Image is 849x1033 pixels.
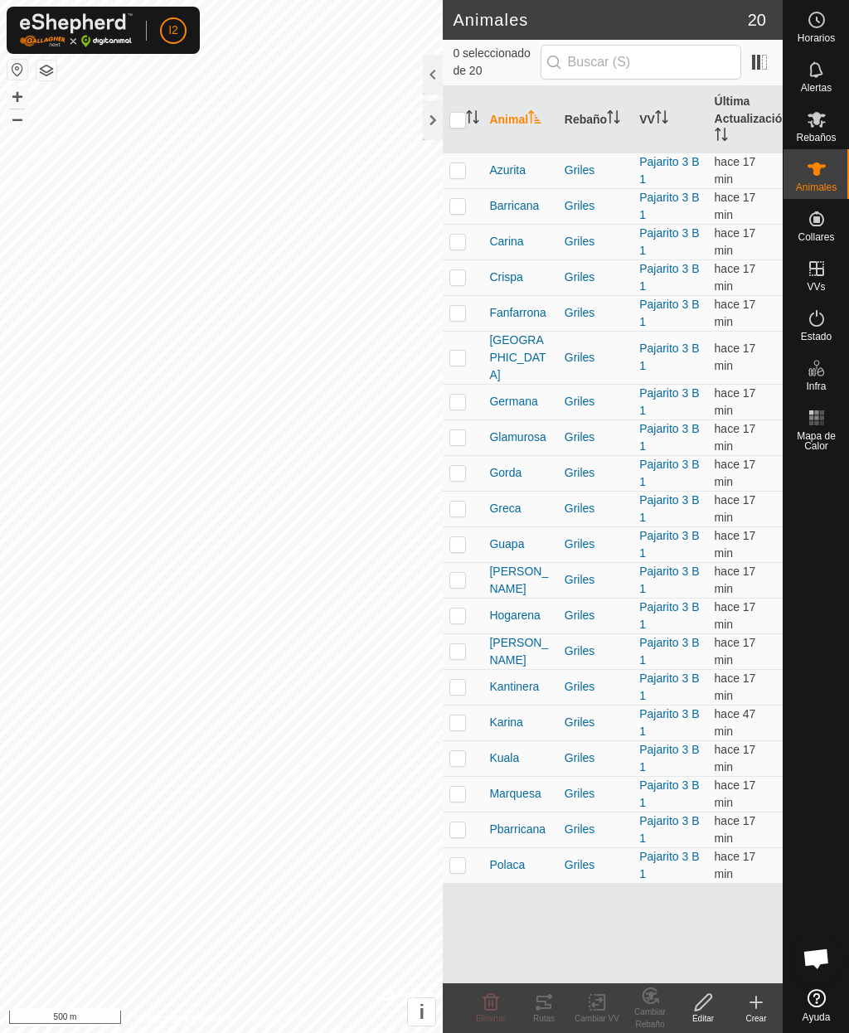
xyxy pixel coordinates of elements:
[639,850,699,880] a: Pajarito 3 B 1
[565,749,626,767] div: Griles
[489,393,537,410] span: Germana
[565,714,626,731] div: Griles
[715,342,756,372] span: 21 sept 2025, 20:36
[715,458,756,488] span: 21 sept 2025, 20:36
[251,1011,307,1026] a: Contáctenos
[36,61,56,80] button: Capas del Mapa
[489,162,526,179] span: Azurita
[639,707,699,738] a: Pajarito 3 B 1
[639,342,699,372] a: Pajarito 3 B 1
[7,60,27,80] button: Restablecer Mapa
[639,600,699,631] a: Pajarito 3 B 1
[784,982,849,1029] a: Ayuda
[715,565,756,595] span: 21 sept 2025, 20:35
[136,1011,231,1026] a: Política de Privacidad
[517,1012,570,1025] div: Rutas
[565,678,626,696] div: Griles
[489,464,522,482] span: Gorda
[541,45,741,80] input: Buscar (S)
[715,130,728,143] p-sorticon: Activar para ordenar
[565,856,626,874] div: Griles
[803,1012,831,1022] span: Ayuda
[806,381,826,391] span: Infra
[715,262,756,293] span: 21 sept 2025, 20:36
[792,934,842,983] div: Chat abierto
[715,298,756,328] span: 21 sept 2025, 20:36
[565,233,626,250] div: Griles
[565,500,626,517] div: Griles
[565,464,626,482] div: Griles
[623,1006,677,1031] div: Cambiar Rebaño
[639,493,699,524] a: Pajarito 3 B 1
[20,13,133,47] img: Logo Gallagher
[715,191,756,221] span: 21 sept 2025, 20:36
[715,743,756,774] span: 21 sept 2025, 20:36
[715,814,756,845] span: 21 sept 2025, 20:36
[796,133,836,143] span: Rebaños
[715,422,756,453] span: 21 sept 2025, 20:36
[565,393,626,410] div: Griles
[639,155,699,186] a: Pajarito 3 B 1
[639,814,699,845] a: Pajarito 3 B 1
[715,672,756,702] span: 21 sept 2025, 20:36
[466,113,479,126] p-sorticon: Activar para ordenar
[715,529,756,560] span: 21 sept 2025, 20:36
[489,749,519,767] span: Kuala
[489,332,551,384] span: [GEOGRAPHIC_DATA]
[489,536,524,553] span: Guapa
[639,298,699,328] a: Pajarito 3 B 1
[639,672,699,702] a: Pajarito 3 B 1
[420,1001,425,1023] span: i
[801,332,832,342] span: Estado
[565,607,626,624] div: Griles
[798,232,834,242] span: Collares
[565,536,626,553] div: Griles
[408,998,435,1026] button: i
[565,821,626,838] div: Griles
[639,565,699,595] a: Pajarito 3 B 1
[796,182,837,192] span: Animales
[639,422,699,453] a: Pajarito 3 B 1
[565,304,626,322] div: Griles
[639,458,699,488] a: Pajarito 3 B 1
[489,304,546,322] span: Fanfarrona
[489,607,541,624] span: Hogarena
[489,856,525,874] span: Polaca
[708,86,783,153] th: Última Actualización
[489,233,523,250] span: Carina
[7,87,27,107] button: +
[483,86,557,153] th: Animal
[558,86,633,153] th: Rebaño
[489,429,546,446] span: Glamurosa
[453,45,540,80] span: 0 seleccionado de 20
[489,634,551,669] span: [PERSON_NAME]
[489,197,539,215] span: Barricana
[715,707,756,738] span: 21 sept 2025, 20:06
[453,10,747,30] h2: Animales
[565,162,626,179] div: Griles
[489,785,541,803] span: Marquesa
[730,1012,783,1025] div: Crear
[655,113,668,126] p-sorticon: Activar para ordenar
[565,197,626,215] div: Griles
[715,778,756,809] span: 21 sept 2025, 20:36
[788,431,845,451] span: Mapa de Calor
[715,636,756,667] span: 21 sept 2025, 20:36
[639,778,699,809] a: Pajarito 3 B 1
[565,643,626,660] div: Griles
[715,386,756,417] span: 21 sept 2025, 20:36
[715,155,756,186] span: 21 sept 2025, 20:36
[807,282,825,292] span: VVs
[715,600,756,631] span: 21 sept 2025, 20:36
[639,529,699,560] a: Pajarito 3 B 1
[715,493,756,524] span: 21 sept 2025, 20:36
[565,429,626,446] div: Griles
[7,109,27,129] button: –
[639,386,699,417] a: Pajarito 3 B 1
[168,22,178,39] span: I2
[489,714,522,731] span: Karina
[639,191,699,221] a: Pajarito 3 B 1
[639,636,699,667] a: Pajarito 3 B 1
[489,269,522,286] span: Crispa
[565,269,626,286] div: Griles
